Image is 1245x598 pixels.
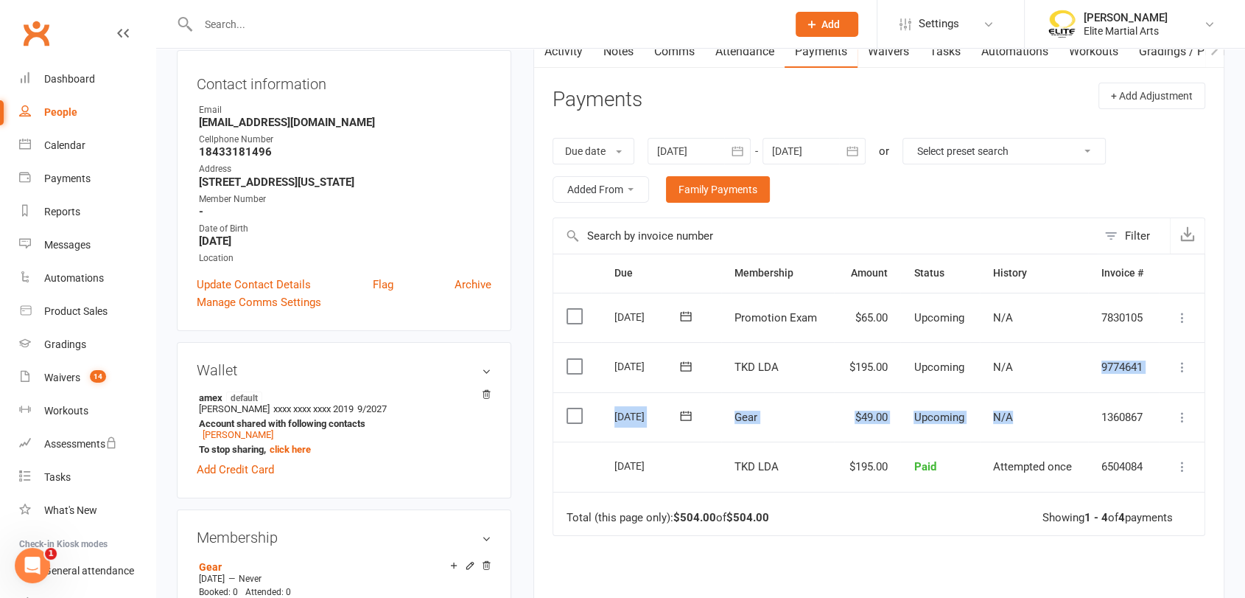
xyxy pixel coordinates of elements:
[796,12,858,37] button: Add
[199,251,491,265] div: Location
[1088,293,1159,343] td: 7830105
[614,405,682,428] div: [DATE]
[19,129,155,162] a: Calendar
[357,403,387,414] span: 9/2027
[197,529,491,546] h3: Membership
[19,554,155,588] a: General attendance kiosk mode
[834,342,901,392] td: $195.00
[44,106,77,118] div: People
[197,276,311,293] a: Update Contact Details
[993,311,1013,324] span: N/A
[270,444,311,455] a: click here
[1059,35,1129,69] a: Workouts
[19,195,155,229] a: Reports
[879,142,889,160] div: or
[726,511,769,524] strong: $504.00
[993,460,1072,473] span: Attempted once
[373,276,393,293] a: Flag
[195,573,491,585] div: —
[19,394,155,428] a: Workouts
[19,63,155,96] a: Dashboard
[734,460,779,473] span: TKD LDA
[44,305,108,317] div: Product Sales
[245,587,291,597] span: Attended: 0
[614,355,682,378] div: [DATE]
[993,361,1013,374] span: N/A
[19,96,155,129] a: People
[199,103,491,117] div: Email
[1042,512,1173,524] div: Showing of payments
[534,35,593,69] a: Activity
[734,311,817,324] span: Promotion Exam
[197,70,491,92] h3: Contact information
[1088,342,1159,392] td: 9774641
[913,311,964,324] span: Upcoming
[44,372,80,383] div: Waivers
[455,276,491,293] a: Archive
[19,162,155,195] a: Payments
[18,15,55,52] a: Clubworx
[567,512,769,524] div: Total (this page only): of
[199,175,491,189] strong: [STREET_ADDRESS][US_STATE]
[666,176,770,203] a: Family Payments
[197,293,321,311] a: Manage Comms Settings
[197,461,274,479] a: Add Credit Card
[19,262,155,295] a: Automations
[919,7,959,41] span: Settings
[197,362,491,378] h3: Wallet
[199,222,491,236] div: Date of Birth
[821,18,840,30] span: Add
[1088,392,1159,442] td: 1360867
[834,293,901,343] td: $65.00
[1088,254,1159,292] th: Invoice #
[199,162,491,176] div: Address
[44,438,117,450] div: Assessments
[705,35,785,69] a: Attendance
[734,361,779,374] span: TKD LDA
[44,139,85,151] div: Calendar
[44,565,134,577] div: General attendance
[19,229,155,262] a: Messages
[19,494,155,527] a: What's New
[199,145,491,159] strong: 18433181496
[1047,10,1076,39] img: thumb_image1508806937.png
[90,370,106,383] span: 14
[553,138,634,164] button: Due date
[1097,218,1170,254] button: Filter
[44,504,97,516] div: What's New
[19,361,155,394] a: Waivers 14
[673,511,716,524] strong: $504.00
[980,254,1089,292] th: History
[15,548,50,583] iframe: Intercom live chat
[1088,442,1159,492] td: 6504084
[614,454,682,477] div: [DATE]
[834,442,901,492] td: $195.00
[1084,24,1168,38] div: Elite Martial Arts
[199,392,484,403] strong: amex
[203,429,273,440] a: [PERSON_NAME]
[273,403,354,414] span: xxxx xxxx xxxx 2019
[614,305,682,328] div: [DATE]
[913,460,936,473] span: Paid
[834,392,901,442] td: $49.00
[1098,83,1205,109] button: + Add Adjustment
[199,205,491,218] strong: -
[971,35,1059,69] a: Automations
[45,548,57,560] span: 1
[553,218,1097,254] input: Search by invoice number
[44,471,71,483] div: Tasks
[197,389,491,457] li: [PERSON_NAME]
[1125,227,1150,245] div: Filter
[44,206,80,218] div: Reports
[194,14,776,35] input: Search...
[199,444,484,455] strong: To stop sharing,
[601,254,721,292] th: Due
[44,272,104,284] div: Automations
[553,88,642,111] h3: Payments
[199,133,491,147] div: Cellphone Number
[1084,11,1168,24] div: [PERSON_NAME]
[644,35,705,69] a: Comms
[993,411,1013,424] span: N/A
[199,192,491,206] div: Member Number
[199,116,491,129] strong: [EMAIL_ADDRESS][DOMAIN_NAME]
